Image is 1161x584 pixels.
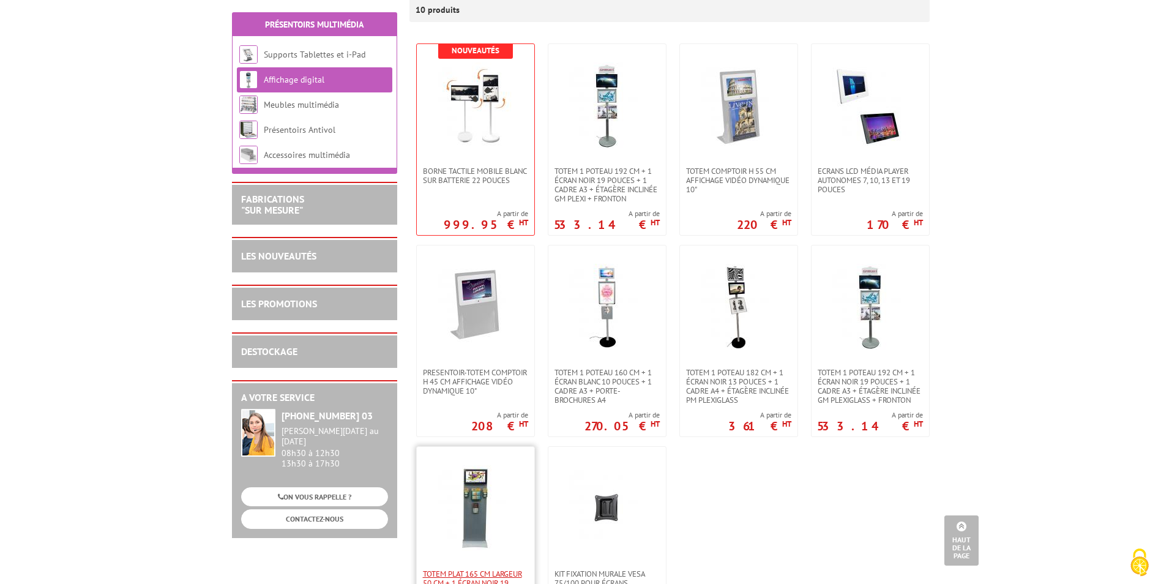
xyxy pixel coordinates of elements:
img: Meubles multimédia [239,95,258,114]
div: 08h30 à 12h30 13h30 à 17h30 [282,426,388,468]
img: Totem comptoir H 55 cm affichage vidéo dynamique 10 [696,62,782,148]
a: Presentoir-Totem comptoir H 45 cm affichage vidéo dynamique 10" [417,368,534,395]
img: Totem plat 165 cm largeur 50 cm + 1 écran noir 19 pouces [433,465,518,551]
img: Accessoires multimédia [239,146,258,164]
img: Totem 1 poteau 192 cm + 1 écran noir 19 pouces + 1 cadre A3 + étagère inclinée GM plexiglass + fr... [827,264,913,350]
img: Presentoir-Totem comptoir H 45 cm affichage vidéo dynamique 10 [433,264,518,350]
a: CONTACTEZ-NOUS [241,509,388,528]
a: Totem 1 poteau 182 cm + 1 écran noir 13 pouces + 1 cadre A4 + étagère inclinée PM plexiglass [680,368,797,405]
button: Cookies (fenêtre modale) [1118,542,1161,584]
a: Présentoirs Antivol [264,124,335,135]
a: Haut de la page [944,515,979,566]
span: A partir de [728,410,791,420]
a: LES PROMOTIONS [241,298,317,310]
img: widget-service.jpg [241,409,275,457]
img: Totem 1 poteau 182 cm + 1 écran noir 13 pouces + 1 cadre A4 + étagère inclinée PM plexiglass [696,264,782,350]
img: Kit Fixation Murale VESA 75/100 pour écrans [564,465,650,551]
sup: HT [519,217,528,228]
p: 170 € [867,221,923,228]
a: Borne tactile mobile blanc sur batterie 22 pouces [417,167,534,185]
a: Ecrans LCD média Player autonomes 7, 10, 13 et 19 pouces [812,167,929,194]
a: DESTOCKAGE [241,345,297,358]
a: Présentoirs Multimédia [265,19,364,30]
img: Affichage digital [239,70,258,89]
span: Presentoir-Totem comptoir H 45 cm affichage vidéo dynamique 10" [423,368,528,395]
a: ON VOUS RAPPELLE ? [241,487,388,506]
span: Totem 1 poteau 182 cm + 1 écran noir 13 pouces + 1 cadre A4 + étagère inclinée PM plexiglass [686,368,791,405]
a: Totem 1 poteau 192 cm + 1 écran noir 19 pouces + 1 cadre A3 + étagère inclinée GM plexiglass + fr... [812,368,929,405]
a: Supports Tablettes et i-Pad [264,49,365,60]
a: Totem comptoir H 55 cm affichage vidéo dynamique 10" [680,167,797,194]
sup: HT [782,419,791,429]
sup: HT [782,217,791,228]
sup: HT [914,217,923,228]
p: 208 € [471,422,528,430]
a: FABRICATIONS"Sur Mesure" [241,193,304,216]
sup: HT [651,217,660,228]
sup: HT [914,419,923,429]
img: Totem 1 poteau 192 cm + 1 écran noir 19 pouces + 1 cadre A3 + étagère inclinée GM plexi + fronton [564,62,650,148]
span: A partir de [867,209,923,219]
b: Nouveautés [452,45,499,56]
img: Supports Tablettes et i-Pad [239,45,258,64]
p: 533.14 € [817,422,923,430]
strong: [PHONE_NUMBER] 03 [282,410,373,422]
span: A partir de [817,410,923,420]
a: Affichage digital [264,74,324,85]
a: LES NOUVEAUTÉS [241,250,316,262]
p: 220 € [737,221,791,228]
a: Totem 1 poteau 160 cm + 1 écran blanc 10 pouces + 1 cadre A3 + porte-brochures A4 [548,368,666,405]
p: 999.95 € [444,221,528,228]
sup: HT [651,419,660,429]
img: Présentoirs Antivol [239,121,258,139]
sup: HT [519,419,528,429]
a: Accessoires multimédia [264,149,350,160]
span: A partir de [554,209,660,219]
span: Totem 1 poteau 192 cm + 1 écran noir 19 pouces + 1 cadre A3 + étagère inclinée GM plexiglass + fr... [818,368,923,405]
img: Ecrans LCD média Player autonomes 7, 10, 13 et 19 pouces [827,62,913,148]
img: Borne tactile mobile blanc sur batterie 22 pouces [433,62,518,148]
span: Borne tactile mobile blanc sur batterie 22 pouces [423,167,528,185]
a: Totem 1 poteau 192 cm + 1 écran noir 19 pouces + 1 cadre A3 + étagère inclinée GM plexi + fronton [548,167,666,203]
span: Totem 1 poteau 160 cm + 1 écran blanc 10 pouces + 1 cadre A3 + porte-brochures A4 [554,368,660,405]
p: 361 € [728,422,791,430]
span: A partir de [444,209,528,219]
div: [PERSON_NAME][DATE] au [DATE] [282,426,388,447]
span: Totem 1 poteau 192 cm + 1 écran noir 19 pouces + 1 cadre A3 + étagère inclinée GM plexi + fronton [554,167,660,203]
span: A partir de [471,410,528,420]
p: 270.05 € [584,422,660,430]
p: 533.14 € [554,221,660,228]
img: Totem 1 poteau 160 cm + 1 écran blanc 10 pouces + 1 cadre A3 + porte-brochures A4 [564,264,650,350]
a: Meubles multimédia [264,99,339,110]
span: A partir de [737,209,791,219]
img: Cookies (fenêtre modale) [1124,547,1155,578]
span: A partir de [584,410,660,420]
span: Totem comptoir H 55 cm affichage vidéo dynamique 10" [686,167,791,194]
span: Ecrans LCD média Player autonomes 7, 10, 13 et 19 pouces [818,167,923,194]
h2: A votre service [241,392,388,403]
